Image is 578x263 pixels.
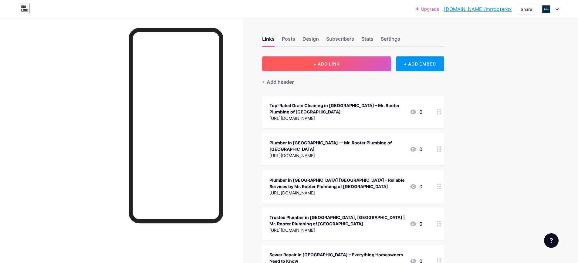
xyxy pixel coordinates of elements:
[262,56,391,71] button: + ADD LINK
[410,108,422,116] div: 0
[410,183,422,190] div: 0
[262,78,294,86] div: + Add header
[282,35,295,46] div: Posts
[361,35,374,46] div: Stats
[381,35,400,46] div: Settings
[269,102,405,115] div: Top-Rated Drain Cleaning in [GEOGRAPHIC_DATA] – Mr. Rooter Plumbing of [GEOGRAPHIC_DATA]
[521,6,532,12] div: Share
[269,140,405,152] div: Plumber in [GEOGRAPHIC_DATA] — Mr. Rooter Plumbing of [GEOGRAPHIC_DATA]
[269,190,405,196] div: [URL][DOMAIN_NAME]
[313,61,340,66] span: + ADD LINK
[410,146,422,153] div: 0
[269,227,405,233] div: [URL][DOMAIN_NAME]
[303,35,319,46] div: Design
[396,56,444,71] div: + ADD EMBED
[416,7,439,12] a: Upgrade
[269,177,405,190] div: Plumber in [GEOGRAPHIC_DATA] [GEOGRAPHIC_DATA] – Reliable Services by Mr. Rooter Plumbing of [GEO...
[269,115,405,121] div: [URL][DOMAIN_NAME]
[269,152,405,159] div: [URL][DOMAIN_NAME]
[410,220,422,228] div: 0
[444,5,512,13] a: [DOMAIN_NAME]/mrrooterqx
[269,214,405,227] div: Trusted Plumber in [GEOGRAPHIC_DATA], [GEOGRAPHIC_DATA] | Mr. Rooter Plumbing of [GEOGRAPHIC_DATA]
[541,3,552,15] img: Mr. Rooter Plumbing Sarasota
[262,35,275,46] div: Links
[326,35,354,46] div: Subscribers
